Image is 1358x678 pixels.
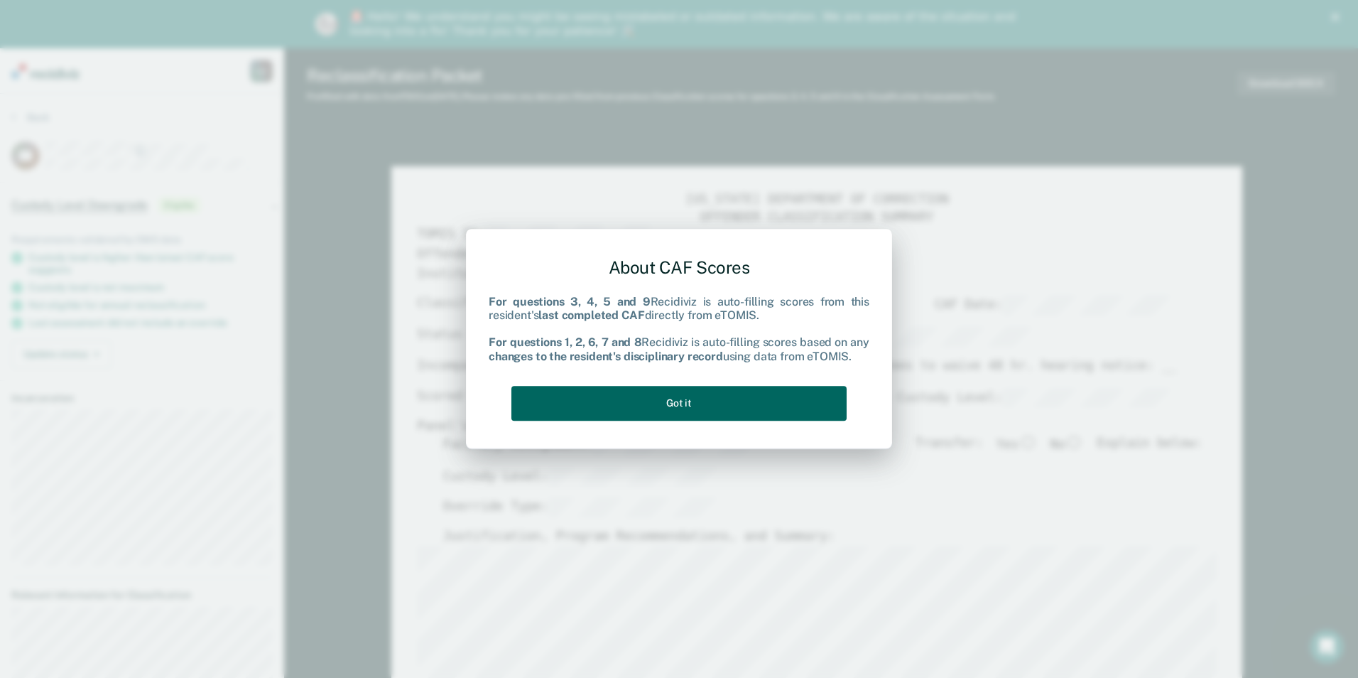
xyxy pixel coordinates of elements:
div: 🚨 Hello! We understand you might be seeing mislabeled or outdated information. We are aware of th... [349,10,1020,38]
b: last completed CAF [538,308,644,322]
img: Profile image for Kim [315,13,338,36]
b: For questions 1, 2, 6, 7 and 8 [489,336,641,350]
button: Got it [511,386,847,421]
div: Close [1331,13,1345,21]
b: For questions 3, 4, 5 and 9 [489,295,651,308]
div: About CAF Scores [489,246,869,289]
b: changes to the resident's disciplinary record [489,350,723,363]
div: Recidiviz is auto-filling scores from this resident's directly from eTOMIS. Recidiviz is auto-fil... [489,295,869,363]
